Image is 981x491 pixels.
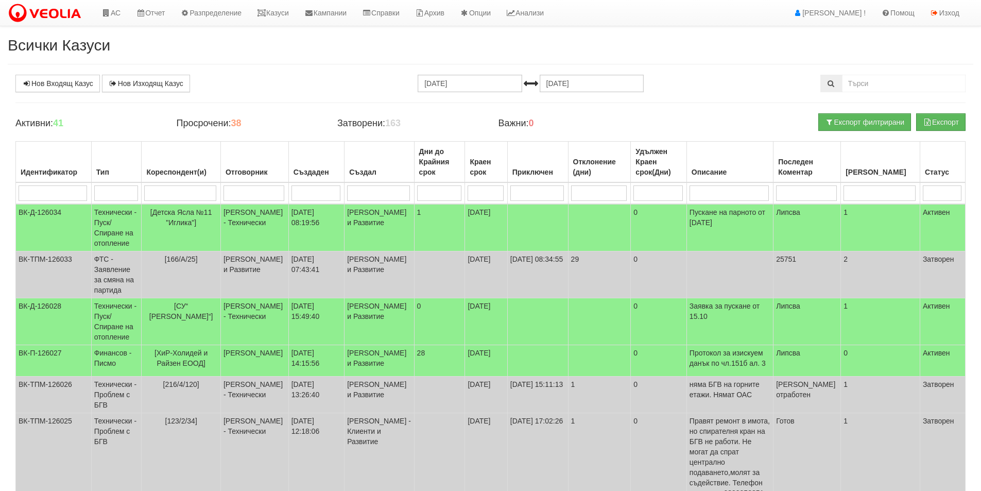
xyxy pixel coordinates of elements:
[776,255,796,263] span: 25751
[15,118,161,129] h4: Активни:
[288,345,344,377] td: [DATE] 14:15:56
[920,251,965,298] td: Затворен
[842,75,966,92] input: Търсене по Идентификатор, Бл/Вх/Ап, Тип, Описание, Моб. Номер, Имейл, Файл, Коментар,
[19,165,89,179] div: Идентификатор
[818,113,911,131] button: Експорт филтрирани
[631,251,686,298] td: 0
[417,349,425,357] span: 28
[220,251,288,298] td: [PERSON_NAME] и Развитие
[920,345,965,377] td: Активен
[16,204,92,251] td: ВК-Д-126034
[291,165,341,179] div: Създаден
[633,144,683,179] div: Удължен Краен срок(Дни)
[841,204,920,251] td: 1
[417,144,462,179] div: Дни до Крайния срок
[91,345,142,377] td: Финансов - Писмо
[142,142,221,183] th: Кореспондент(и): No sort applied, activate to apply an ascending sort
[468,155,504,179] div: Краен срок
[176,118,321,129] h4: Просрочени:
[498,118,643,129] h4: Важни:
[347,165,411,179] div: Създал
[288,142,344,183] th: Създаден: No sort applied, activate to apply an ascending sort
[690,301,770,321] p: Заявка за пускане от 15.10
[776,380,835,399] span: [PERSON_NAME] отработен
[507,377,568,413] td: [DATE] 15:11:13
[150,208,212,227] span: [Детска Ясла №11 "Иглика"]
[288,298,344,345] td: [DATE] 15:49:40
[220,298,288,345] td: [PERSON_NAME] - Технически
[417,302,421,310] span: 0
[690,165,770,179] div: Описание
[220,204,288,251] td: [PERSON_NAME] - Технически
[776,208,800,216] span: Липсва
[690,348,770,368] p: Протокол за изискуем данък по чл.151б ал. 3
[220,345,288,377] td: [PERSON_NAME]
[568,251,631,298] td: 29
[154,349,208,367] span: [ХиР-Холидей и Райзен ЕООД]
[91,298,142,345] td: Технически - Пуск/Спиране на отопление
[91,251,142,298] td: ФТС - Заявление за смяна на партида
[507,142,568,183] th: Приключен: No sort applied, activate to apply an ascending sort
[16,377,92,413] td: ВК-ТПМ-126026
[149,302,213,320] span: [СУ“ [PERSON_NAME]“]
[165,417,197,425] span: [123/2/34]
[690,207,770,228] p: Пускане на парното от [DATE]
[16,298,92,345] td: ВК-Д-126028
[345,142,414,183] th: Създал: No sort applied, activate to apply an ascending sort
[690,379,770,400] p: няма БГВ на горните етажи. Нямат ОАС
[288,377,344,413] td: [DATE] 13:26:40
[91,142,142,183] th: Тип: No sort applied, activate to apply an ascending sort
[529,118,534,128] b: 0
[144,165,218,179] div: Кореспондент(и)
[841,142,920,183] th: Брой Файлове: No sort applied, activate to apply an ascending sort
[465,142,507,183] th: Краен срок: No sort applied, activate to apply an ascending sort
[337,118,483,129] h4: Затворени:
[288,251,344,298] td: [DATE] 07:43:41
[220,142,288,183] th: Отговорник: No sort applied, activate to apply an ascending sort
[465,377,507,413] td: [DATE]
[920,377,965,413] td: Затворен
[102,75,190,92] a: Нов Изходящ Казус
[16,251,92,298] td: ВК-ТПМ-126033
[465,204,507,251] td: [DATE]
[841,251,920,298] td: 2
[414,142,465,183] th: Дни до Крайния срок: No sort applied, activate to apply an ascending sort
[223,165,286,179] div: Отговорник
[53,118,63,128] b: 41
[345,377,414,413] td: [PERSON_NAME] и Развитие
[8,3,86,24] img: VeoliaLogo.png
[920,142,965,183] th: Статус: No sort applied, activate to apply an ascending sort
[776,302,800,310] span: Липсва
[8,37,973,54] h2: Всички Казуси
[345,251,414,298] td: [PERSON_NAME] и Развитие
[844,165,917,179] div: [PERSON_NAME]
[920,204,965,251] td: Активен
[841,345,920,377] td: 0
[841,298,920,345] td: 1
[571,155,628,179] div: Отклонение (дни)
[465,345,507,377] td: [DATE]
[163,380,199,388] span: [216/4/120]
[923,165,962,179] div: Статус
[220,377,288,413] td: [PERSON_NAME] - Технически
[507,251,568,298] td: [DATE] 08:34:55
[165,255,198,263] span: [166/А/25]
[510,165,565,179] div: Приключен
[417,208,421,216] span: 1
[345,345,414,377] td: [PERSON_NAME] и Развитие
[916,113,966,131] button: Експорт
[776,417,795,425] span: Готов
[631,377,686,413] td: 0
[231,118,241,128] b: 38
[776,349,800,357] span: Липсва
[631,298,686,345] td: 0
[776,155,838,179] div: Последен Коментар
[631,345,686,377] td: 0
[841,377,920,413] td: 1
[345,204,414,251] td: [PERSON_NAME] и Развитие
[385,118,401,128] b: 163
[91,204,142,251] td: Технически - Пуск/Спиране на отопление
[16,345,92,377] td: ВК-П-126027
[465,251,507,298] td: [DATE]
[568,377,631,413] td: 1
